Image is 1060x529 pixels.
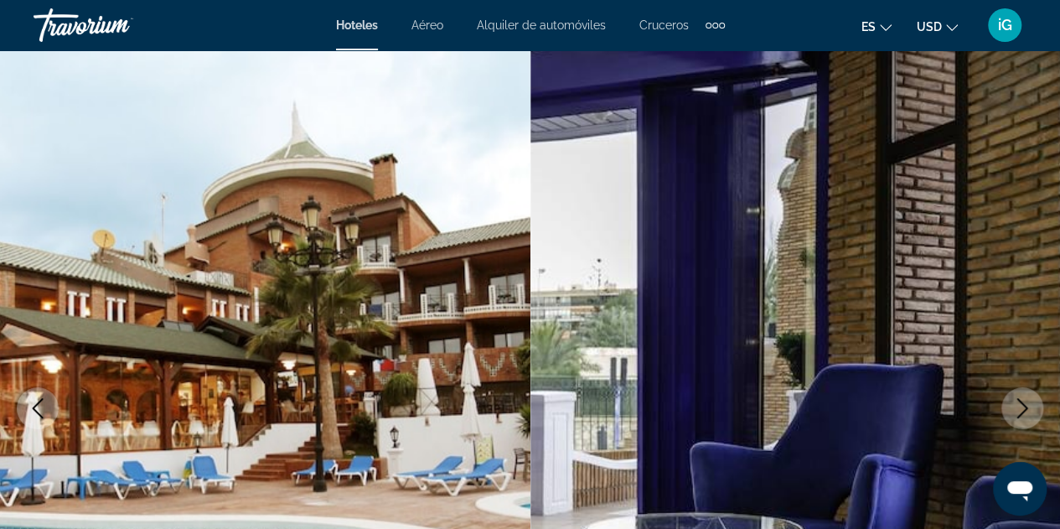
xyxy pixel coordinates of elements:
button: User Menu [983,8,1026,43]
a: Alquiler de automóviles [477,18,606,32]
span: es [861,20,876,34]
button: Next image [1001,387,1043,429]
button: Change language [861,14,892,39]
span: iG [998,17,1012,34]
button: Change currency [917,14,958,39]
a: Hoteles [336,18,378,32]
iframe: Button to launch messaging window [993,462,1047,516]
a: Aéreo [411,18,443,32]
button: Extra navigation items [706,12,725,39]
button: Previous image [17,387,59,429]
span: USD [917,20,942,34]
a: Cruceros [639,18,689,32]
a: Travorium [34,3,201,47]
